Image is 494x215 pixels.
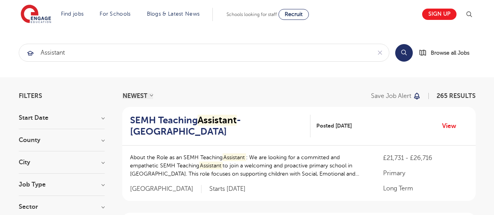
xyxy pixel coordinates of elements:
[422,9,457,20] a: Sign up
[130,115,310,137] a: SEMH TeachingAssistant- [GEOGRAPHIC_DATA]
[130,115,304,137] h2: SEMH Teaching - [GEOGRAPHIC_DATA]
[19,181,105,188] h3: Job Type
[19,44,371,61] input: Submit
[19,93,42,99] span: Filters
[383,184,467,193] p: Long Term
[371,93,421,99] button: Save job alert
[419,48,476,57] a: Browse all Jobs
[199,162,223,170] mark: Assistant
[147,11,200,17] a: Blogs & Latest News
[431,48,469,57] span: Browse all Jobs
[19,159,105,165] h3: City
[19,204,105,210] h3: Sector
[437,92,476,100] span: 265 RESULTS
[285,11,303,17] span: Recruit
[383,169,467,178] p: Primary
[198,115,237,126] mark: Assistant
[19,137,105,143] h3: County
[383,153,467,163] p: £21,731 - £26,716
[61,11,84,17] a: Find jobs
[130,153,368,178] p: About the Role as an SEMH Teaching : We are looking for a committed and empathetic SEMH Teaching ...
[226,12,277,17] span: Schools looking for staff
[395,44,413,62] button: Search
[21,5,51,24] img: Engage Education
[19,115,105,121] h3: Start Date
[223,153,246,162] mark: Assistant
[371,44,389,61] button: Clear
[209,185,246,193] p: Starts [DATE]
[316,122,352,130] span: Posted [DATE]
[278,9,309,20] a: Recruit
[442,121,462,131] a: View
[19,44,389,62] div: Submit
[130,185,202,193] span: [GEOGRAPHIC_DATA]
[100,11,130,17] a: For Schools
[371,93,411,99] p: Save job alert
